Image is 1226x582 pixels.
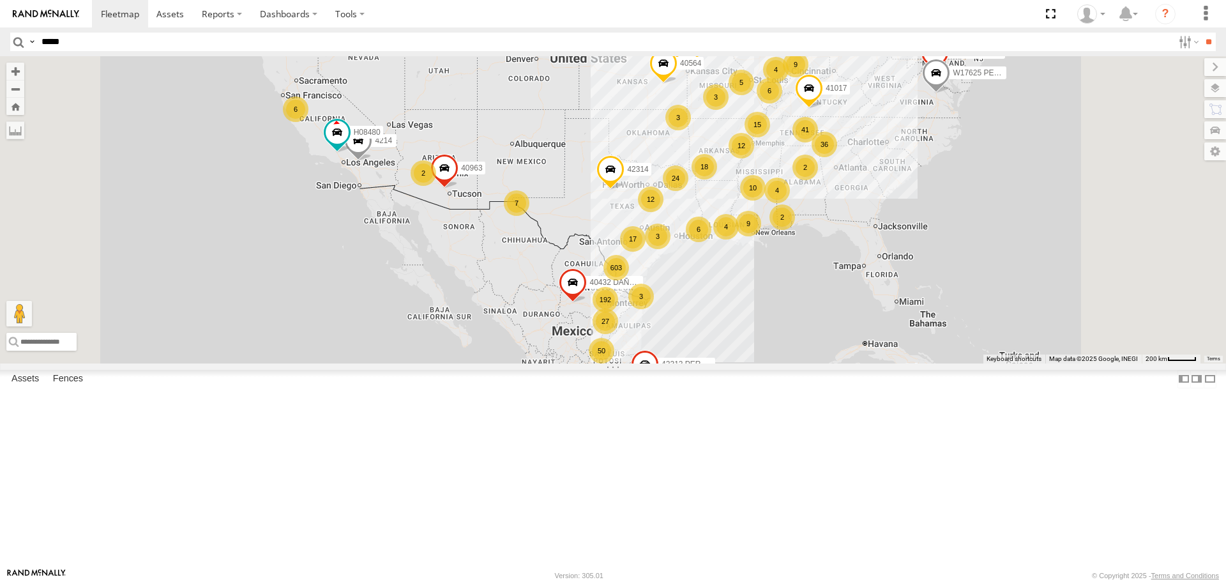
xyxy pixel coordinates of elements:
[662,360,720,369] span: 42313 PERDIDO
[375,136,392,145] span: 4214
[1207,356,1220,361] a: Terms
[13,10,79,19] img: rand-logo.svg
[703,84,729,110] div: 3
[792,117,818,142] div: 41
[1073,4,1110,24] div: Caseta Laredo TX
[638,187,663,212] div: 12
[740,175,766,201] div: 10
[757,78,782,103] div: 6
[763,57,789,82] div: 4
[627,165,648,174] span: 42314
[645,224,670,249] div: 3
[5,371,45,388] label: Assets
[665,105,691,130] div: 3
[1174,33,1201,51] label: Search Filter Options
[729,70,754,95] div: 5
[1142,355,1200,364] button: Map Scale: 200 km per 42 pixels
[7,569,66,582] a: Visit our Website
[783,52,808,77] div: 9
[1190,370,1203,388] label: Dock Summary Table to the Right
[555,572,603,579] div: Version: 305.01
[47,371,89,388] label: Fences
[1092,572,1219,579] div: © Copyright 2025 -
[826,84,847,93] span: 41017
[6,80,24,98] button: Zoom out
[6,121,24,139] label: Measure
[686,217,711,242] div: 6
[680,59,701,68] span: 40564
[1151,572,1219,579] a: Terms and Conditions
[812,132,837,157] div: 36
[987,355,1041,364] button: Keyboard shortcuts
[1204,370,1216,388] label: Hide Summary Table
[6,63,24,80] button: Zoom in
[411,160,436,186] div: 2
[354,128,381,137] span: H08480
[504,190,529,216] div: 7
[589,279,646,287] span: 40432 DAÑADO
[628,284,654,309] div: 3
[953,68,1018,77] span: W17625 PERDIDO
[1155,4,1176,24] i: ?
[692,154,717,180] div: 18
[729,133,754,158] div: 12
[620,226,646,252] div: 17
[461,164,482,172] span: 40963
[663,165,688,191] div: 24
[6,98,24,115] button: Zoom Home
[593,287,618,312] div: 192
[603,255,629,280] div: 603
[1049,355,1138,362] span: Map data ©2025 Google, INEGI
[764,178,790,203] div: 4
[1146,355,1167,362] span: 200 km
[1177,370,1190,388] label: Dock Summary Table to the Left
[792,155,818,180] div: 2
[6,301,32,326] button: Drag Pegman onto the map to open Street View
[745,112,770,137] div: 15
[27,33,37,51] label: Search Query
[589,338,614,364] div: 50
[736,211,761,236] div: 9
[713,214,739,240] div: 4
[769,204,795,230] div: 2
[283,96,308,122] div: 6
[593,309,618,334] div: 27
[1204,142,1226,160] label: Map Settings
